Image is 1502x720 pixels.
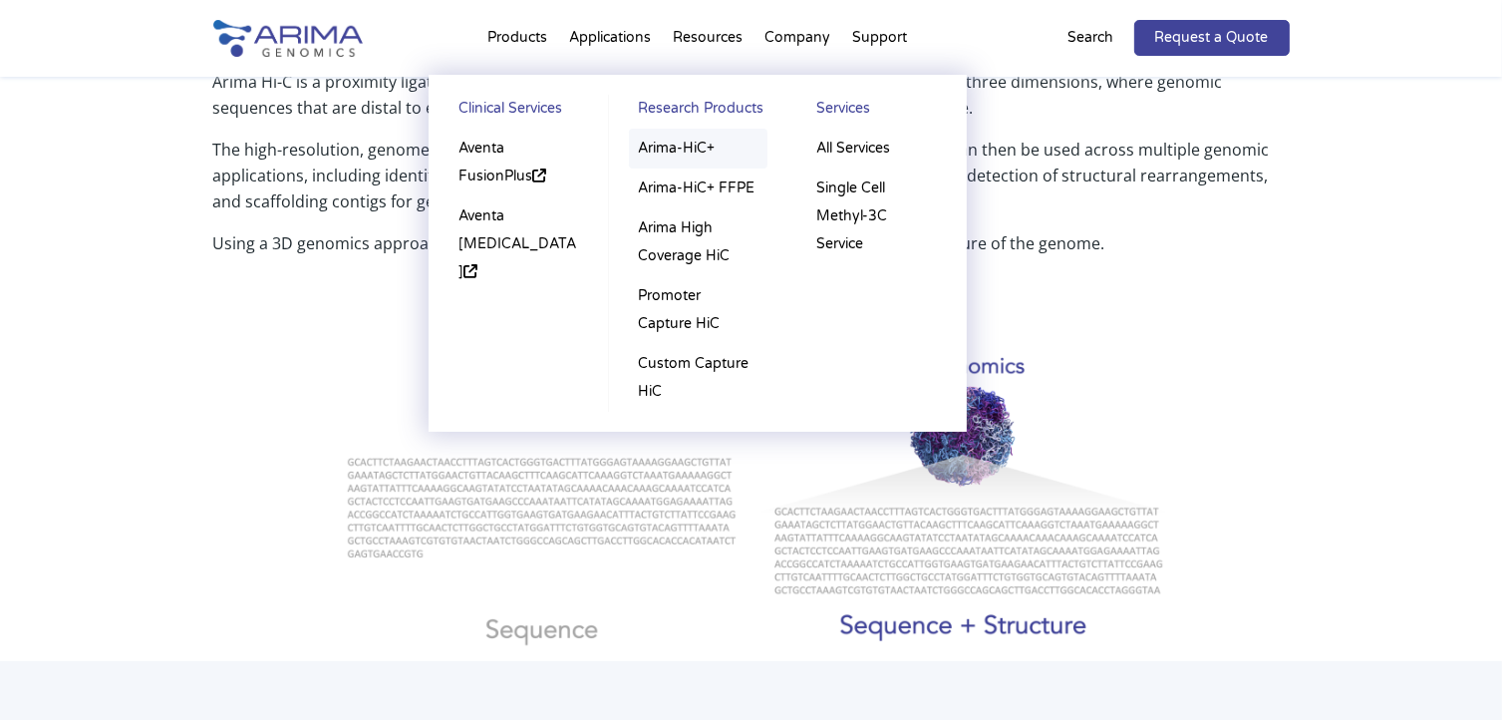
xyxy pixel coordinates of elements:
[807,129,947,169] a: All Services
[449,129,588,196] a: Aventa FusionPlus
[449,95,588,129] a: Clinical Services
[629,95,767,129] a: Research Products
[629,129,767,169] a: Arima-HiC+
[629,169,767,208] a: Arima-HiC+ FFPE
[315,327,1187,660] img: 3D Genomics_Sequence Structure_Arima Genomics 7
[629,344,767,412] a: Custom Capture HiC
[449,196,588,292] a: Aventa [MEDICAL_DATA]
[629,276,767,344] a: Promoter Capture HiC
[807,169,947,264] a: Single Cell Methyl-3C Service
[213,20,363,57] img: Arima-Genomics-logo
[213,69,1290,137] p: Arima Hi-C is a proximity ligation method that captures the organizational structure of chromatin...
[629,208,767,276] a: Arima High Coverage HiC
[1068,25,1114,51] p: Search
[807,95,947,129] a: Services
[213,137,1290,230] p: The high-resolution, genome-wide map of interacting genetic loci that is generated from Hi-C data...
[213,230,1290,256] p: Using a 3D genomics approach with Arima Hi-C provides information on both the sequence + structur...
[1134,20,1290,56] a: Request a Quote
